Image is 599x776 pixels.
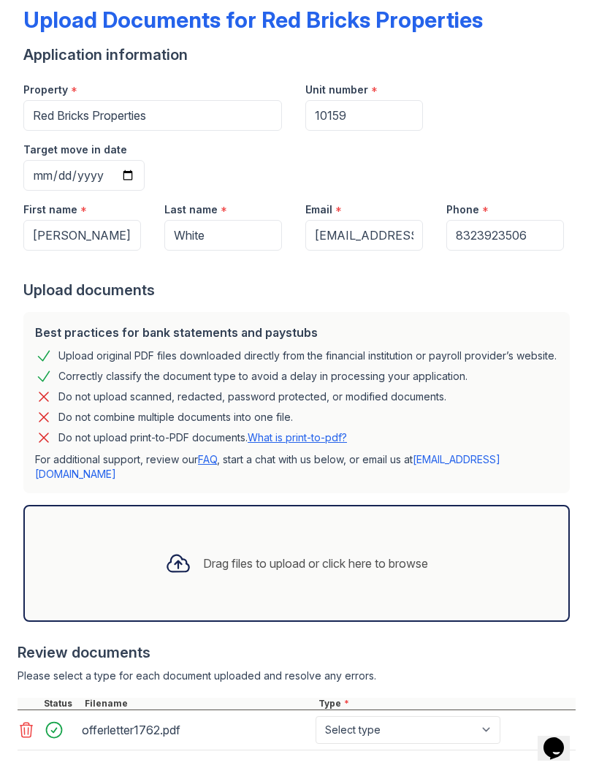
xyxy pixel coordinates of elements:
label: Unit number [305,83,368,98]
div: Do not combine multiple documents into one file. [58,409,293,427]
div: Type [316,699,576,710]
p: For additional support, review our , start a chat with us below, or email us at [35,453,558,482]
div: Best practices for bank statements and paystubs [35,324,558,342]
div: Upload Documents for Red Bricks Properties [23,7,483,34]
p: Do not upload print-to-PDF documents. [58,431,347,446]
div: Do not upload scanned, redacted, password protected, or modified documents. [58,389,446,406]
div: Correctly classify the document type to avoid a delay in processing your application. [58,368,468,386]
iframe: chat widget [538,718,584,761]
label: Last name [164,203,218,218]
a: FAQ [198,454,217,466]
label: First name [23,203,77,218]
label: Phone [446,203,479,218]
div: Upload documents [23,281,576,301]
div: Status [41,699,82,710]
div: Filename [82,699,316,710]
div: Review documents [18,643,576,663]
div: Drag files to upload or click here to browse [203,555,428,573]
div: Please select a type for each document uploaded and resolve any errors. [18,669,576,684]
label: Property [23,83,68,98]
div: offerletter1762.pdf [82,719,310,742]
label: Target move in date [23,143,127,158]
a: [EMAIL_ADDRESS][DOMAIN_NAME] [35,454,500,481]
a: What is print-to-pdf? [248,432,347,444]
div: Application information [23,45,576,66]
label: Email [305,203,332,218]
div: Upload original PDF files downloaded directly from the financial institution or payroll provider’... [58,348,557,365]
